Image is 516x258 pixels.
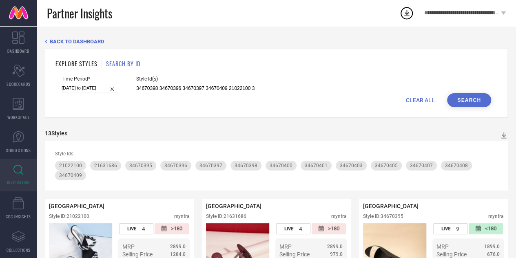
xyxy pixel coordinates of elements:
[7,179,30,185] span: INSPIRATION
[170,251,186,257] span: 1284.0
[410,163,433,168] span: 34670407
[312,223,346,234] div: Number of days since the style was first listed on the platform
[62,76,118,82] span: Time Period*
[299,226,302,232] span: 4
[327,244,343,249] span: 2899.0
[55,59,97,68] h1: EXPLORE STYLES
[276,223,310,234] div: Number of days the style has been live on the platform
[484,244,500,249] span: 1899.0
[171,225,182,232] span: >180
[6,213,31,220] span: CDC INSIGHTS
[328,225,339,232] span: >180
[136,84,255,93] input: Enter comma separated style ids e.g. 12345, 67890
[170,244,186,249] span: 2899.0
[279,251,310,258] span: Selling Price
[7,48,29,54] span: DASHBOARD
[488,213,504,219] div: myntra
[164,163,187,168] span: 34670396
[433,223,467,234] div: Number of days the style has been live on the platform
[106,59,140,68] h1: SEARCH BY ID
[49,203,104,209] span: [GEOGRAPHIC_DATA]
[62,84,118,92] input: Select time period
[375,163,398,168] span: 34670405
[199,163,222,168] span: 34670397
[59,173,82,178] span: 34670409
[129,163,152,168] span: 34670395
[305,163,328,168] span: 34670401
[445,163,468,168] span: 34670408
[447,93,491,107] button: Search
[270,163,292,168] span: 34670400
[436,251,467,258] span: Selling Price
[155,223,189,234] div: Number of days since the style was first listed on the platform
[45,38,508,45] div: Back TO Dashboard
[399,6,414,20] div: Open download list
[50,38,104,45] span: BACK TO DASHBOARD
[142,226,145,232] span: 4
[441,226,450,231] span: LIVE
[279,243,292,250] span: MRP
[469,223,503,234] div: Number of days since the style was first listed on the platform
[406,97,435,103] span: CLEAR ALL
[363,213,403,219] div: Style ID: 34670395
[47,5,112,22] span: Partner Insights
[456,226,459,232] span: 9
[7,247,31,253] span: COLLECTIONS
[7,81,31,87] span: SCORECARDS
[122,251,153,258] span: Selling Price
[7,114,30,120] span: WORKSPACE
[55,151,498,157] div: Style Ids
[127,226,136,231] span: LIVE
[174,213,190,219] div: myntra
[45,130,67,137] div: 13 Styles
[206,203,261,209] span: [GEOGRAPHIC_DATA]
[206,213,246,219] div: Style ID: 21631686
[487,251,500,257] span: 676.0
[330,251,343,257] span: 979.0
[119,223,153,234] div: Number of days the style has been live on the platform
[94,163,117,168] span: 21631686
[436,243,449,250] span: MRP
[49,213,89,219] div: Style ID: 21022100
[6,147,31,153] span: SUGGESTIONS
[136,76,255,82] span: Style Id(s)
[340,163,363,168] span: 34670403
[485,225,496,232] span: <180
[122,243,135,250] span: MRP
[235,163,257,168] span: 34670398
[363,203,419,209] span: [GEOGRAPHIC_DATA]
[331,213,347,219] div: myntra
[284,226,293,231] span: LIVE
[59,163,82,168] span: 21022100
